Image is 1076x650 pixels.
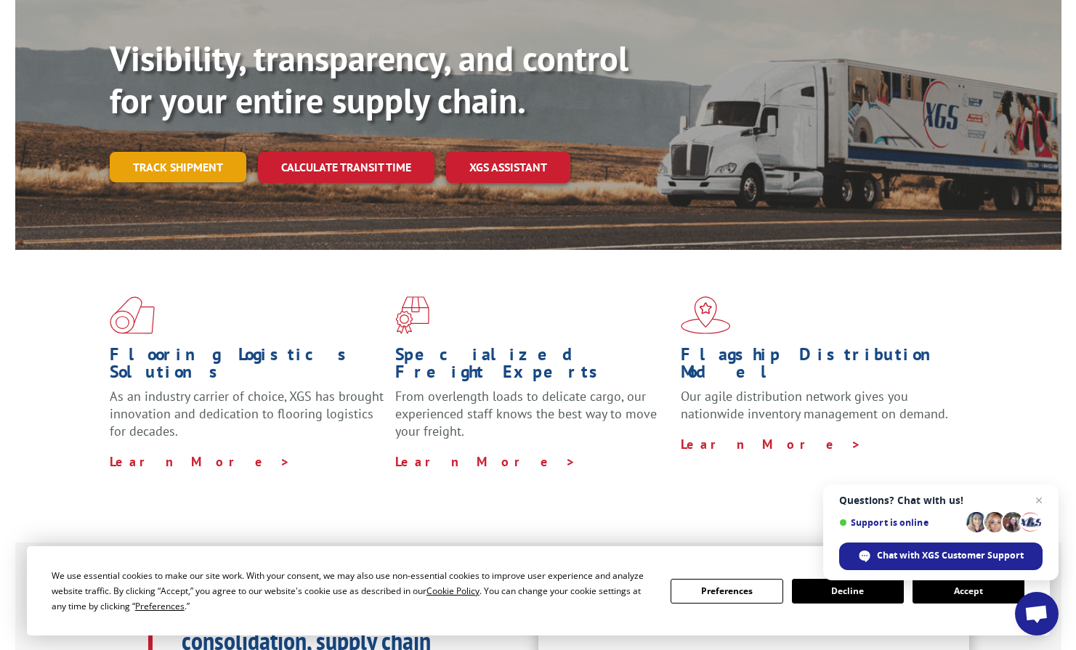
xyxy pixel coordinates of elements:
h1: Specialized Freight Experts [395,346,670,388]
div: Open chat [1015,592,1059,635]
span: Close chat [1030,492,1048,509]
img: xgs-icon-focused-on-flooring-red [395,296,429,334]
span: Cookie Policy [426,585,480,597]
img: xgs-icon-flagship-distribution-model-red [681,296,731,334]
b: Visibility, transparency, and control for your entire supply chain. [110,36,628,123]
div: Chat with XGS Customer Support [839,543,1043,570]
a: Learn More > [681,436,862,452]
button: Accept [913,579,1024,604]
h1: Flagship Distribution Model [681,346,955,388]
a: Track shipment [110,152,246,182]
span: Preferences [135,600,185,612]
div: We use essential cookies to make our site work. With your consent, we may also use non-essential ... [52,568,653,614]
h1: Flooring Logistics Solutions [110,346,384,388]
span: Support is online [839,517,961,528]
a: XGS ASSISTANT [446,152,570,183]
button: Decline [792,579,904,604]
span: Our agile distribution network gives you nationwide inventory management on demand. [681,388,948,422]
img: xgs-icon-total-supply-chain-intelligence-red [110,296,155,334]
span: As an industry carrier of choice, XGS has brought innovation and dedication to flooring logistics... [110,388,384,439]
button: Preferences [671,579,782,604]
a: Learn More > [110,453,291,470]
span: Chat with XGS Customer Support [877,549,1024,562]
p: From overlength loads to delicate cargo, our experienced staff knows the best way to move your fr... [395,388,670,452]
a: Learn More > [395,453,576,470]
div: Cookie Consent Prompt [27,546,1050,635]
span: Questions? Chat with us! [839,495,1043,506]
a: Calculate transit time [258,152,434,183]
